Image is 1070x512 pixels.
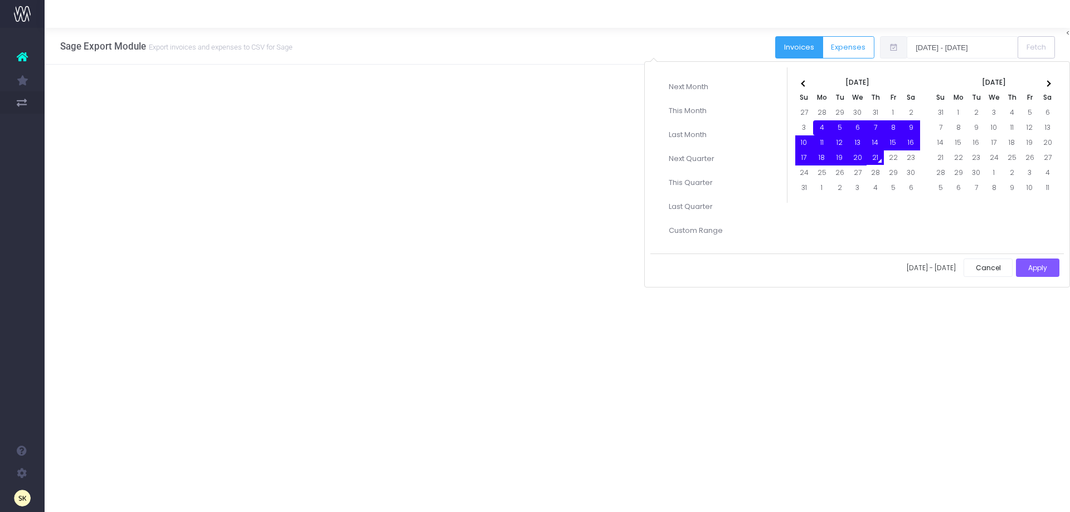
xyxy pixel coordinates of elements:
[950,90,967,105] th: Mo
[775,36,875,61] div: Button group
[884,150,902,165] td: 22
[813,135,831,150] td: 11
[950,165,967,181] td: 29
[14,490,31,506] img: images/default_profile_image.png
[932,150,950,165] td: 21
[849,90,867,105] th: We
[884,90,902,105] th: Fr
[849,165,867,181] td: 27
[1003,165,1021,181] td: 2
[884,181,902,196] td: 5
[1039,181,1057,196] td: 11
[985,105,1003,120] td: 3
[813,120,831,135] td: 4
[849,150,867,165] td: 20
[823,36,875,58] button: Expenses
[867,181,884,196] td: 4
[1021,120,1039,135] td: 12
[884,105,902,120] td: 1
[932,181,950,196] td: 5
[1003,120,1021,135] td: 11
[662,221,779,240] li: Custom Range
[884,135,902,150] td: 15
[1039,135,1057,150] td: 20
[1003,90,1021,105] th: Th
[1021,150,1039,165] td: 26
[902,105,920,120] td: 2
[932,135,950,150] td: 14
[1021,165,1039,181] td: 3
[950,181,967,196] td: 6
[867,120,884,135] td: 7
[1039,150,1057,165] td: 27
[813,75,902,90] th: [DATE]
[662,173,779,192] li: This Quarter
[1016,259,1059,277] button: Apply
[967,135,985,150] td: 16
[662,197,779,216] li: Last Quarter
[902,150,920,165] td: 23
[1018,36,1055,58] button: Fetch
[831,120,849,135] td: 5
[813,150,831,165] td: 18
[1039,105,1057,120] td: 6
[985,150,1003,165] td: 24
[849,105,867,120] td: 30
[967,120,985,135] td: 9
[867,165,884,181] td: 28
[795,150,813,165] td: 17
[662,77,779,96] li: Next Month
[662,125,779,144] li: Last Month
[795,165,813,181] td: 24
[1021,181,1039,196] td: 10
[775,36,823,58] button: Invoices
[146,41,293,52] small: Export invoices and expenses to CSV for Sage
[1039,90,1057,105] th: Sa
[950,75,1039,90] th: [DATE]
[1021,90,1039,105] th: Fr
[795,90,813,105] th: Su
[831,135,849,150] td: 12
[932,165,950,181] td: 28
[950,135,967,150] td: 15
[950,120,967,135] td: 8
[813,165,831,181] td: 25
[831,90,849,105] th: Tu
[849,135,867,150] td: 13
[1039,165,1057,181] td: 4
[1003,181,1021,196] td: 9
[950,150,967,165] td: 22
[964,259,1013,277] button: Cancel
[831,181,849,196] td: 2
[985,135,1003,150] td: 17
[795,120,813,135] td: 3
[662,149,779,168] li: Next Quarter
[831,165,849,181] td: 26
[849,181,867,196] td: 3
[1003,135,1021,150] td: 18
[813,90,831,105] th: Mo
[907,36,1018,58] input: Select date range
[884,120,902,135] td: 8
[831,105,849,120] td: 29
[867,150,884,165] td: 21
[884,165,902,181] td: 29
[932,105,950,120] td: 31
[795,135,813,150] td: 10
[1021,105,1039,120] td: 5
[967,105,985,120] td: 2
[813,181,831,196] td: 1
[902,90,920,105] th: Sa
[867,90,884,105] th: Th
[831,150,849,165] td: 19
[662,101,779,120] li: This Month
[932,120,950,135] td: 7
[1003,150,1021,165] td: 25
[60,41,293,52] h3: Sage Export Module
[967,90,985,105] th: Tu
[795,181,813,196] td: 31
[907,265,960,271] span: [DATE] - [DATE]
[967,165,985,181] td: 30
[902,181,920,196] td: 6
[902,135,920,150] td: 16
